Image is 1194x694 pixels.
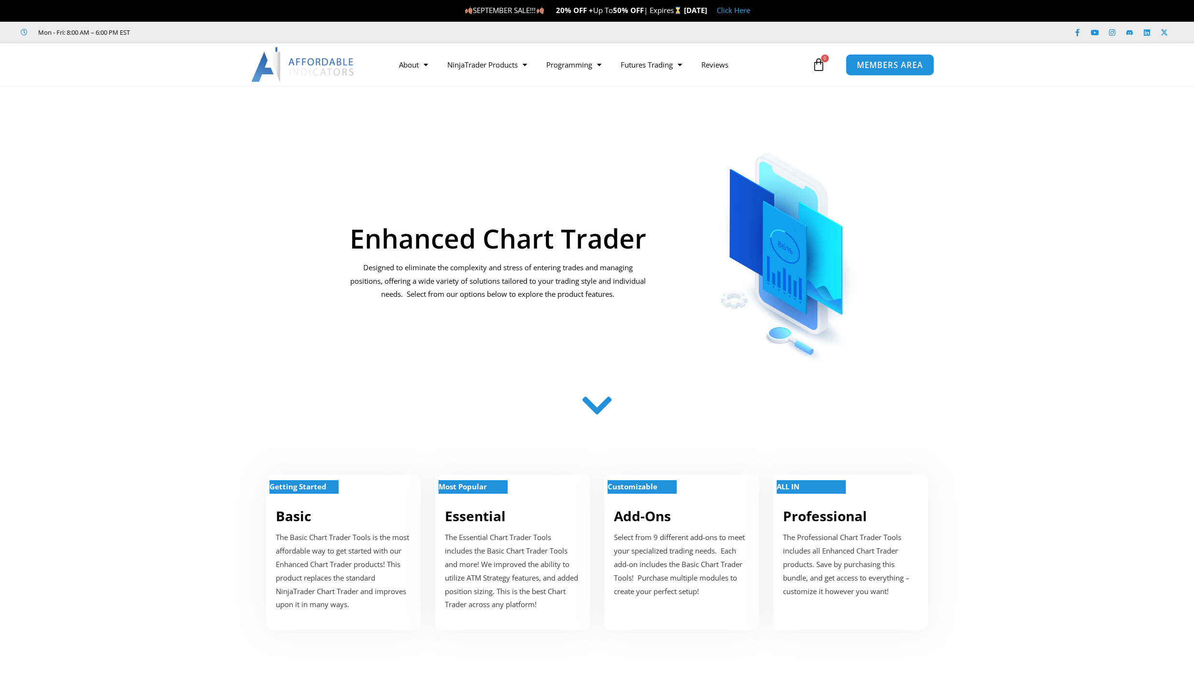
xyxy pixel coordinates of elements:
[349,261,647,302] p: Designed to eliminate the complexity and stress of entering trades and managing positions, offeri...
[389,54,438,76] a: About
[445,531,580,611] p: The Essential Chart Trader Tools includes the Basic Chart Trader Tools and more! We improved the ...
[556,5,593,15] strong: 20% OFF +
[674,7,682,14] img: ⌛
[270,482,327,491] strong: Getting Started
[611,54,692,76] a: Futures Trading
[783,531,918,598] p: The Professional Chart Trader Tools includes all Enhanced Chart Trader products. Save by purchasi...
[614,507,671,525] a: Add-Ons
[717,5,750,15] a: Click Here
[439,482,487,491] strong: Most Popular
[143,28,288,37] iframe: Customer reviews powered by Trustpilot
[777,482,799,491] strong: ALL IN
[689,129,886,364] img: ChartTrader | Affordable Indicators – NinjaTrader
[349,225,647,251] h1: Enhanced Chart Trader
[251,47,355,82] img: LogoAI | Affordable Indicators – NinjaTrader
[276,531,411,611] p: The Basic Chart Trader Tools is the most affordable way to get started with our Enhanced Chart Tr...
[857,61,923,69] span: MEMBERS AREA
[465,5,683,15] span: SEPTEMBER SALE!!! Up To | Expires
[465,7,472,14] img: 🍂
[614,531,749,598] p: Select from 9 different add-ons to meet your specialized trading needs. Each add-on includes the ...
[389,54,810,76] nav: Menu
[783,507,867,525] a: Professional
[846,54,934,75] a: MEMBERS AREA
[797,51,840,79] a: 0
[36,27,130,38] span: Mon - Fri: 8:00 AM – 6:00 PM EST
[276,507,311,525] a: Basic
[821,55,829,62] span: 0
[537,54,611,76] a: Programming
[692,54,738,76] a: Reviews
[684,5,707,15] strong: [DATE]
[613,5,644,15] strong: 50% OFF
[445,507,506,525] a: Essential
[537,7,544,14] img: 🍂
[438,54,537,76] a: NinjaTrader Products
[608,482,657,491] strong: Customizable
